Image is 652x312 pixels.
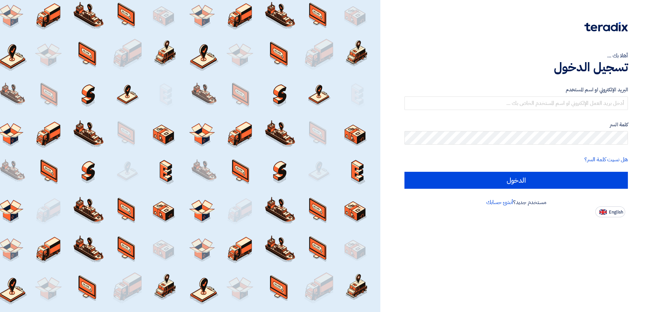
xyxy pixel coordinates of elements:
[404,52,628,60] div: أهلا بك ...
[584,155,628,164] a: هل نسيت كلمة السر؟
[486,198,513,206] a: أنشئ حسابك
[404,121,628,129] label: كلمة السر
[404,96,628,110] input: أدخل بريد العمل الإلكتروني او اسم المستخدم الخاص بك ...
[404,60,628,75] h1: تسجيل الدخول
[599,209,607,215] img: en-US.png
[404,172,628,189] input: الدخول
[609,210,623,215] span: English
[584,22,628,32] img: Teradix logo
[404,198,628,206] div: مستخدم جديد؟
[595,206,625,217] button: English
[404,86,628,94] label: البريد الإلكتروني او اسم المستخدم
